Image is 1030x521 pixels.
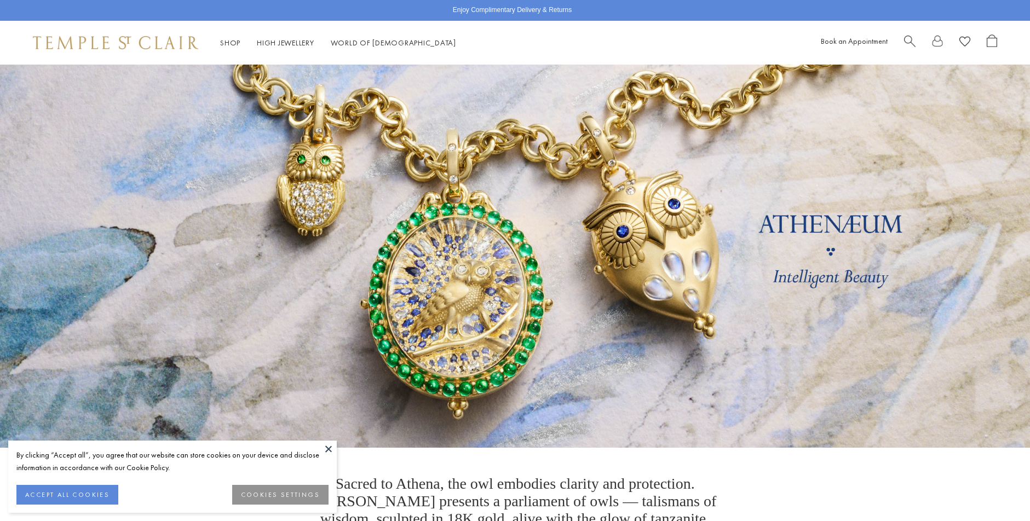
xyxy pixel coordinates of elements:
iframe: Gorgias live chat messenger [975,470,1019,510]
img: Temple St. Clair [33,36,198,49]
p: Enjoy Complimentary Delivery & Returns [453,5,572,16]
a: View Wishlist [959,34,970,51]
a: High JewelleryHigh Jewellery [257,38,314,48]
button: COOKIES SETTINGS [232,485,329,505]
a: Open Shopping Bag [987,34,997,51]
a: World of [DEMOGRAPHIC_DATA]World of [DEMOGRAPHIC_DATA] [331,38,456,48]
nav: Main navigation [220,36,456,50]
button: ACCEPT ALL COOKIES [16,485,118,505]
a: Search [904,34,916,51]
a: Book an Appointment [821,36,888,46]
a: ShopShop [220,38,240,48]
div: By clicking “Accept all”, you agree that our website can store cookies on your device and disclos... [16,449,329,474]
